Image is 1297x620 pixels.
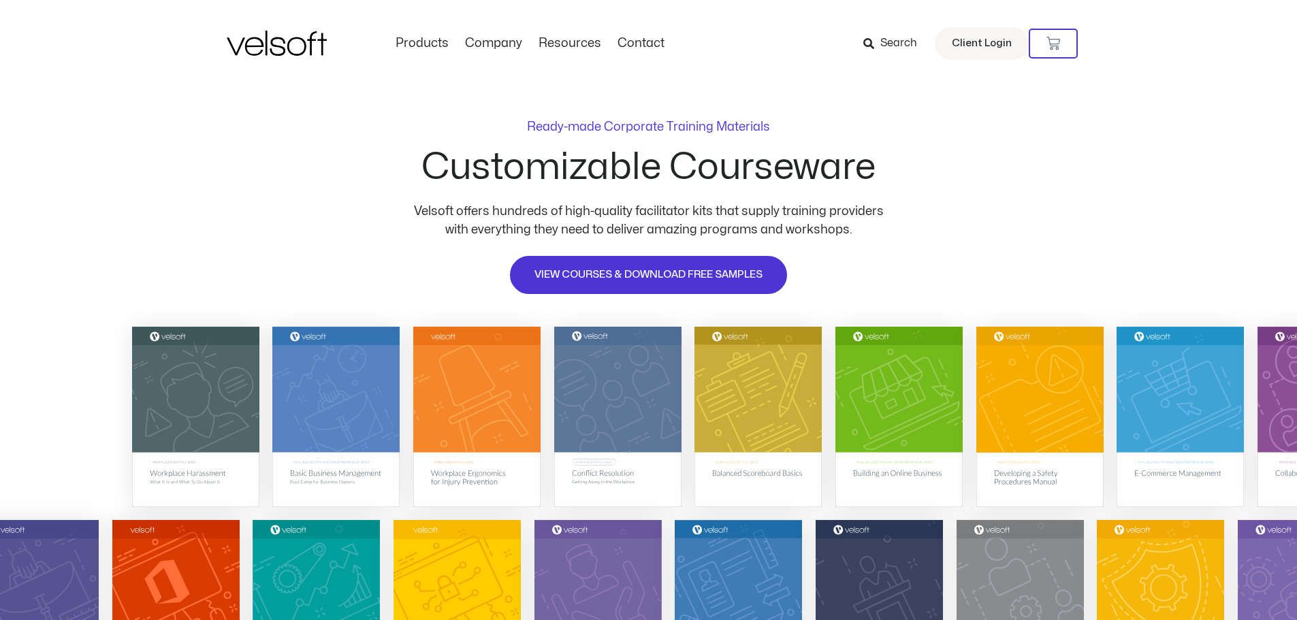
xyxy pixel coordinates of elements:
[387,36,673,51] nav: Menu
[609,36,673,51] a: ContactMenu Toggle
[534,267,763,283] span: VIEW COURSES & DOWNLOAD FREE SAMPLES
[457,36,530,51] a: CompanyMenu Toggle
[530,36,609,51] a: ResourcesMenu Toggle
[387,36,457,51] a: ProductsMenu Toggle
[404,202,894,239] p: Velsoft offers hundreds of high-quality facilitator kits that supply training providers with ever...
[527,121,770,133] p: Ready-made Corporate Training Materials
[227,31,327,56] img: Velsoft Training Materials
[509,255,788,295] a: VIEW COURSES & DOWNLOAD FREE SAMPLES
[880,35,917,52] span: Search
[952,35,1012,52] span: Client Login
[935,27,1029,60] a: Client Login
[863,32,927,55] a: Search
[421,149,876,186] h2: Customizable Courseware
